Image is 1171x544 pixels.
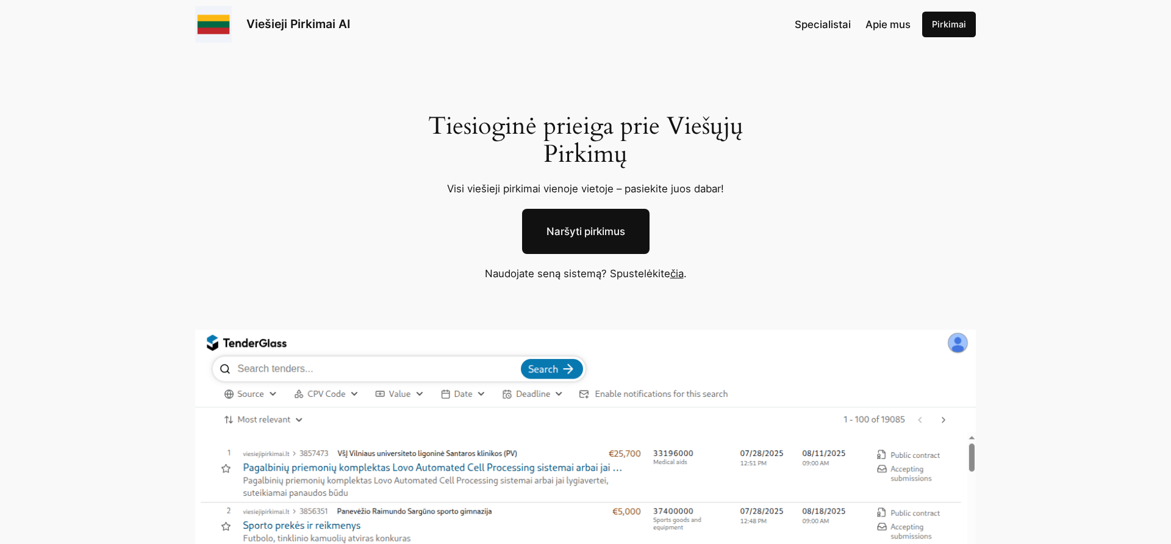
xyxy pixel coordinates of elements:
[396,266,775,281] p: Naudojate seną sistemą? Spustelėkite .
[195,6,232,43] img: Viešieji pirkimai logo
[795,18,851,31] span: Specialistai
[865,16,911,32] a: Apie mus
[795,16,851,32] a: Specialistai
[246,16,350,31] a: Viešieji Pirkimai AI
[865,18,911,31] span: Apie mus
[795,16,911,32] nav: Navigation
[414,181,758,197] p: Visi viešieji pirkimai vienoje vietoje – pasiekite juos dabar!
[670,267,684,280] a: čia
[922,12,976,37] a: Pirkimai
[522,209,650,254] a: Naršyti pirkimus
[414,112,758,169] h1: Tiesioginė prieiga prie Viešųjų Pirkimų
